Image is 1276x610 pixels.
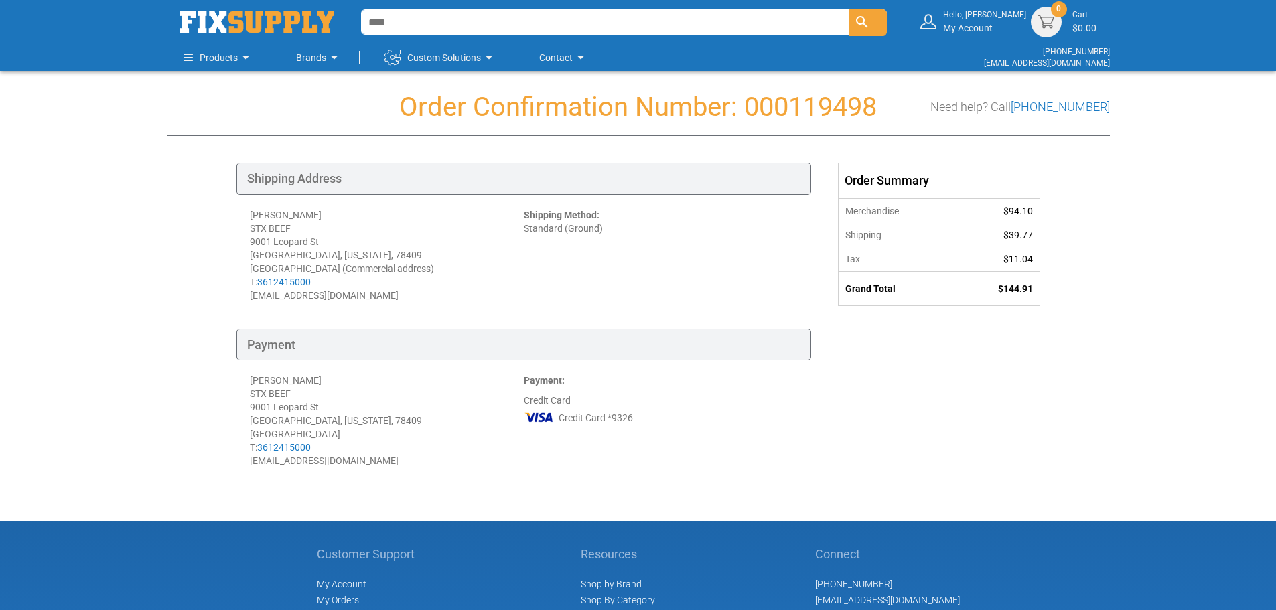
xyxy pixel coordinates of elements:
div: My Account [943,9,1026,34]
div: Credit Card [524,374,798,467]
h5: Connect [815,548,960,561]
strong: Grand Total [845,283,896,294]
span: My Orders [317,595,359,605]
span: $11.04 [1003,254,1033,264]
h5: Customer Support [317,548,422,561]
th: Shipping [839,223,955,247]
a: 3612415000 [257,442,311,453]
span: $39.77 [1003,230,1033,240]
div: Order Summary [839,163,1040,198]
a: Brands [296,44,342,71]
small: Hello, [PERSON_NAME] [943,9,1026,21]
span: My Account [317,579,366,589]
h3: Need help? Call [930,100,1110,114]
strong: Payment: [524,375,565,386]
a: Shop by Brand [581,579,642,589]
span: 0 [1056,3,1061,15]
span: $144.91 [998,283,1033,294]
a: [EMAIL_ADDRESS][DOMAIN_NAME] [815,595,960,605]
a: Contact [539,44,589,71]
h1: Order Confirmation Number: 000119498 [167,92,1110,122]
a: [EMAIL_ADDRESS][DOMAIN_NAME] [984,58,1110,68]
h5: Resources [581,548,656,561]
img: VI [524,407,555,427]
a: [PHONE_NUMBER] [1011,100,1110,114]
div: Payment [236,329,811,361]
strong: Shipping Method: [524,210,599,220]
a: [PHONE_NUMBER] [1043,47,1110,56]
th: Tax [839,247,955,272]
span: $94.10 [1003,206,1033,216]
th: Merchandise [839,198,955,223]
a: Custom Solutions [384,44,497,71]
a: Products [184,44,254,71]
div: Shipping Address [236,163,811,195]
a: [PHONE_NUMBER] [815,579,892,589]
a: store logo [180,11,334,33]
a: Shop By Category [581,595,655,605]
div: [PERSON_NAME] STX BEEF 9001 Leopard St [GEOGRAPHIC_DATA], [US_STATE], 78409 [GEOGRAPHIC_DATA] (Co... [250,208,524,302]
div: [PERSON_NAME] STX BEEF 9001 Leopard St [GEOGRAPHIC_DATA], [US_STATE], 78409 [GEOGRAPHIC_DATA] T: ... [250,374,524,467]
a: 3612415000 [257,277,311,287]
span: $0.00 [1072,23,1096,33]
div: Standard (Ground) [524,208,798,302]
small: Cart [1072,9,1096,21]
img: Fix Industrial Supply [180,11,334,33]
span: Credit Card *9326 [559,411,633,425]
